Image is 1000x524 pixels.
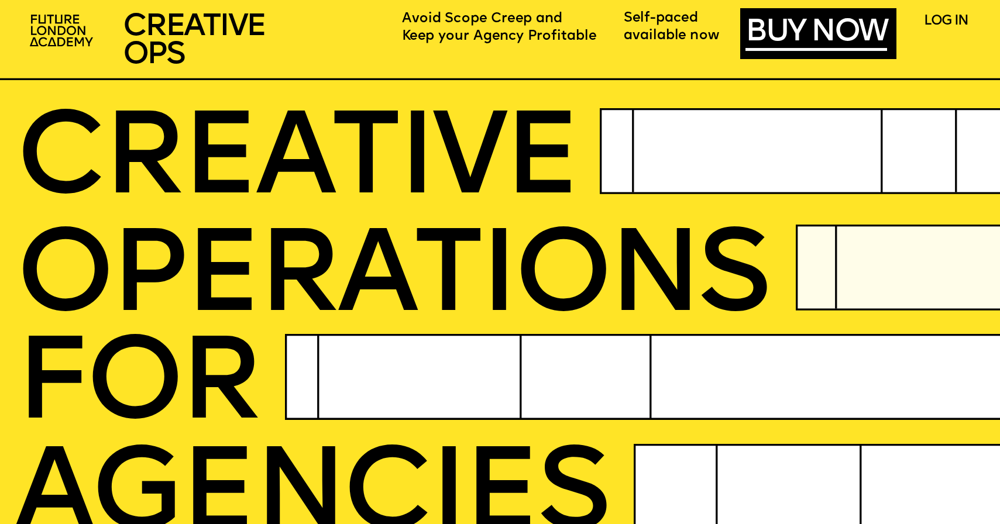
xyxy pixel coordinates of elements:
[402,29,596,44] span: Keep your Agency Profitable
[16,105,578,222] span: CREATIVE
[624,28,720,43] span: available now
[924,13,968,28] a: LOG IN
[25,9,102,54] img: upload-2f72e7a8-3806-41e8-b55b-d754ac055a4a.png
[123,12,265,71] span: CREATIVE OPS
[745,16,886,50] a: BUY NOW
[16,222,768,339] span: OPERatioNS
[624,11,698,25] span: Self-paced
[16,330,259,447] span: FOR
[402,12,562,26] span: Avoid Scope Creep and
